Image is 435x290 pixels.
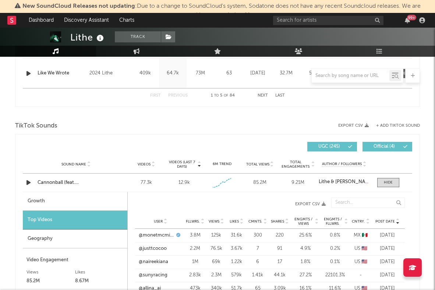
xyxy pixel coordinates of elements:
div: 0.8 % [322,232,348,239]
a: @monetmcmichael [139,232,174,239]
input: Search... [331,198,405,208]
div: [DATE] [374,245,401,252]
div: Top Videos [23,211,127,230]
div: 69k [208,258,224,266]
div: 91 [270,245,289,252]
a: Dashboard [24,13,59,28]
div: US [351,245,370,252]
span: Post Date [375,219,395,224]
div: 125k [208,232,224,239]
div: 6M Trend [205,161,239,167]
button: Next [258,94,268,98]
span: Total Engagements [281,160,311,169]
button: 99+ [405,17,410,23]
div: 12.9k [178,179,190,186]
span: Videos (last 7 days) [167,160,197,169]
button: + Add TikTok Sound [376,124,420,128]
a: Lithe & [PERSON_NAME] [319,179,370,185]
div: 99 + [407,15,416,20]
div: 1.41k [248,272,267,279]
span: Total Views [246,162,269,167]
span: to [214,94,219,97]
a: @naireekiana [139,258,168,266]
div: 3.8M [186,232,204,239]
div: 4.9 % [293,245,318,252]
button: Export CSV [142,202,326,206]
a: @sunyracing [139,272,167,279]
div: [DATE] [374,258,401,266]
div: 1.8 % [293,258,318,266]
span: Videos [138,162,151,167]
span: Cmnts. [248,219,262,224]
span: Fllwrs. [186,219,200,224]
div: 31.6k [228,232,245,239]
div: Growth [23,192,127,211]
div: - [351,272,370,279]
span: User [154,219,163,224]
a: Discovery Assistant [59,13,114,28]
button: + Add TikTok Sound [369,124,420,128]
span: TikTok Sounds [15,122,57,130]
div: 3.67k [228,245,245,252]
span: Likes [230,219,239,224]
div: 8.67M [75,277,124,286]
span: Shares [271,219,284,224]
span: New SoundCloud Releases not updating [22,3,135,9]
div: 9.21M [281,179,315,186]
div: MX [351,232,370,239]
a: @justtcocoo [139,245,167,252]
div: [DATE] [374,272,401,279]
button: Track [115,31,161,42]
div: 85.2M [26,277,75,286]
span: Views [209,219,219,224]
button: Export CSV [338,123,369,128]
span: Author / Followers [322,162,362,167]
button: Last [275,94,285,98]
div: 6 [248,258,267,266]
div: 0.1 % [322,258,348,266]
div: 7 [248,245,267,252]
a: Charts [114,13,139,28]
div: 17 [270,258,289,266]
input: Search by song name or URL [312,73,389,79]
div: 2.3M [208,272,224,279]
input: Search for artists [273,16,383,25]
div: 25.6 % [293,232,318,239]
span: Engmts / Fllwrs. [322,217,343,226]
div: 2.83k [186,272,204,279]
span: Sound Name [61,162,86,167]
span: 🇺🇸 [361,259,367,264]
div: Lithe [70,31,106,43]
div: US [351,258,370,266]
a: Cannonball (feat. [PERSON_NAME]) [38,179,114,186]
span: Engmts / Views [293,217,314,226]
div: Likes [75,268,124,277]
div: 27.2 % [293,272,318,279]
div: Views [26,268,75,277]
span: Cntry. [352,219,365,224]
div: 22101.3 % [322,272,348,279]
button: Official(4) [362,142,412,151]
span: UGC ( 245 ) [312,144,346,149]
span: : Due to a change to SoundCloud's system, Sodatone does not have any recent Soundcloud releases. ... [22,3,421,18]
div: Video Engagement [26,256,124,265]
span: of [224,94,228,97]
div: 300 [248,232,267,239]
div: 1 5 84 [202,91,243,100]
button: Previous [168,94,188,98]
div: 0.2 % [322,245,348,252]
div: 1.22k [228,258,245,266]
span: Dismiss [245,12,250,18]
div: Geography [23,230,127,248]
div: 77.3k [129,179,163,186]
button: First [150,94,161,98]
div: 220 [270,232,289,239]
span: Official ( 4 ) [367,144,401,149]
span: 🇺🇸 [361,246,367,251]
div: 44.1k [270,272,289,279]
span: 🇲🇽 [362,233,368,238]
button: UGC(245) [307,142,357,151]
div: 85.2M [243,179,277,186]
div: 1M [186,258,204,266]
